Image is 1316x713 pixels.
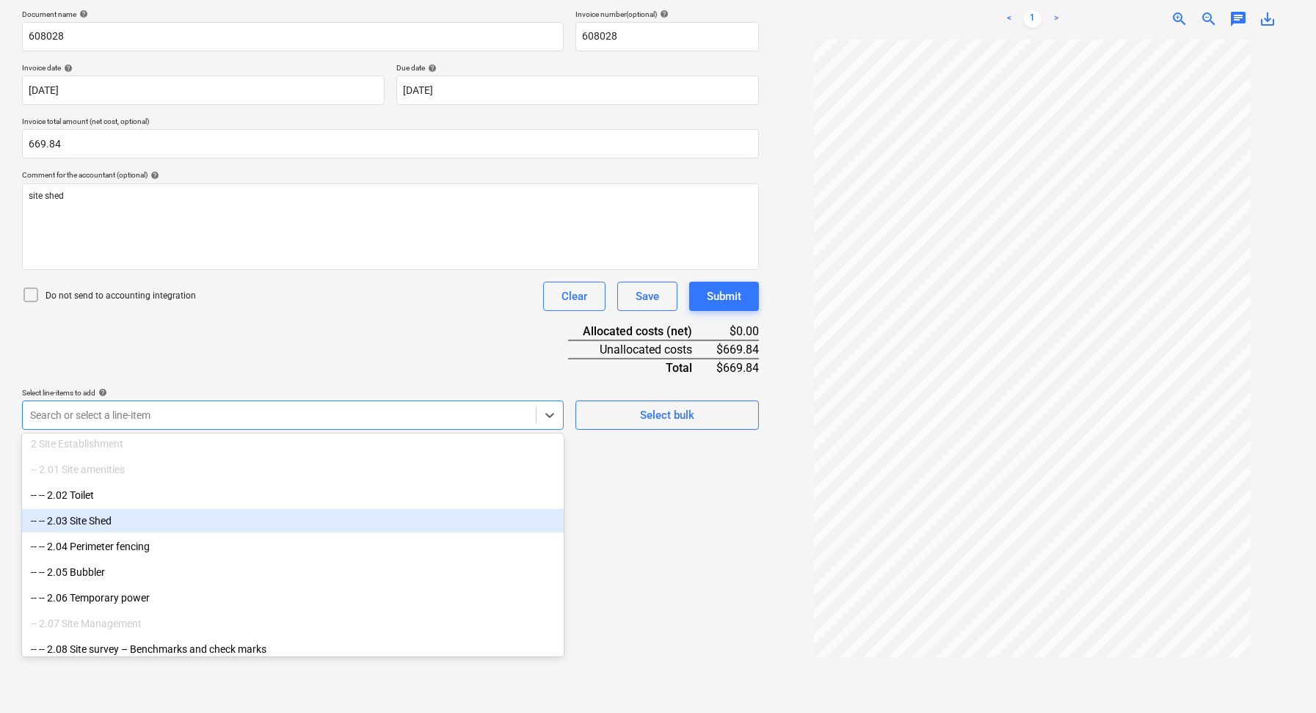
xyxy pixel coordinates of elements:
[22,170,759,180] div: Comment for the accountant (optional)
[22,458,564,481] div: -- 2.01 Site amenities
[1047,10,1065,28] a: Next page
[22,560,564,584] div: -- -- 2.05 Bubbler
[396,63,759,73] div: Due date
[396,76,759,105] input: Due date not specified
[1024,10,1041,28] a: Page 1 is your current page
[22,10,564,19] div: Document name
[425,64,437,73] span: help
[22,22,564,51] input: Document name
[716,340,759,359] div: $669.84
[1200,10,1218,28] span: zoom_out
[148,171,159,180] span: help
[1000,10,1018,28] a: Previous page
[22,586,564,610] div: -- -- 2.06 Temporary power
[617,282,677,311] button: Save
[568,340,716,359] div: Unallocated costs
[22,63,385,73] div: Invoice date
[689,282,759,311] button: Submit
[22,117,759,129] p: Invoice total amount (net cost, optional)
[1229,10,1247,28] span: chat
[575,401,759,430] button: Select bulk
[22,612,564,635] div: -- 2.07 Site Management
[575,22,759,51] input: Invoice number
[22,432,564,456] div: 2 Site Establishment
[46,290,196,302] p: Do not send to accounting integration
[22,388,564,398] div: Select line-items to add
[561,287,587,306] div: Clear
[22,129,759,158] input: Invoice total amount (net cost, optional)
[568,359,716,376] div: Total
[22,637,564,661] div: -- -- 2.08 Site survey – Benchmarks and check marks
[95,388,107,397] span: help
[543,282,606,311] button: Clear
[22,76,385,105] input: Invoice date not specified
[61,64,73,73] span: help
[76,10,88,18] span: help
[22,535,564,558] div: -- -- 2.04 Perimeter fencing
[636,287,659,306] div: Save
[22,509,564,533] div: -- -- 2.03 Site Shed
[707,287,741,306] div: Submit
[1171,10,1188,28] span: zoom_in
[640,406,694,425] div: Select bulk
[716,359,759,376] div: $669.84
[657,10,669,18] span: help
[29,191,64,201] span: site shed
[1259,10,1276,28] span: save_alt
[716,323,759,340] div: $0.00
[575,10,759,19] div: Invoice number (optional)
[568,323,716,340] div: Allocated costs (net)
[22,483,564,507] div: -- -- 2.02 Toilet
